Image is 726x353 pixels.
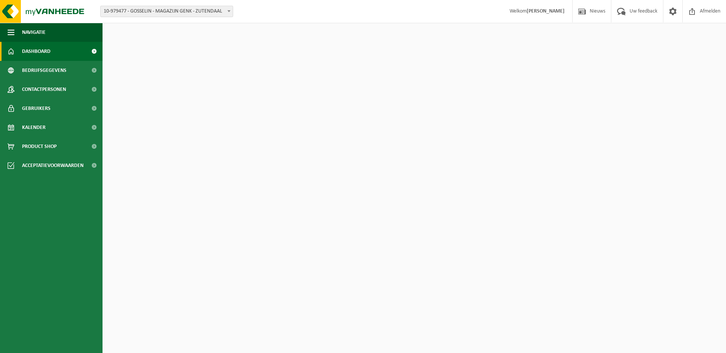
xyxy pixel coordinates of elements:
[100,6,233,17] span: 10-979477 - GOSSELIN - MAGAZIJN GENK - ZUTENDAAL
[22,23,46,42] span: Navigatie
[22,42,51,61] span: Dashboard
[527,8,565,14] strong: [PERSON_NAME]
[22,80,66,99] span: Contactpersonen
[22,61,66,80] span: Bedrijfsgegevens
[101,6,233,17] span: 10-979477 - GOSSELIN - MAGAZIJN GENK - ZUTENDAAL
[22,118,46,137] span: Kalender
[22,99,51,118] span: Gebruikers
[22,137,57,156] span: Product Shop
[22,156,84,175] span: Acceptatievoorwaarden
